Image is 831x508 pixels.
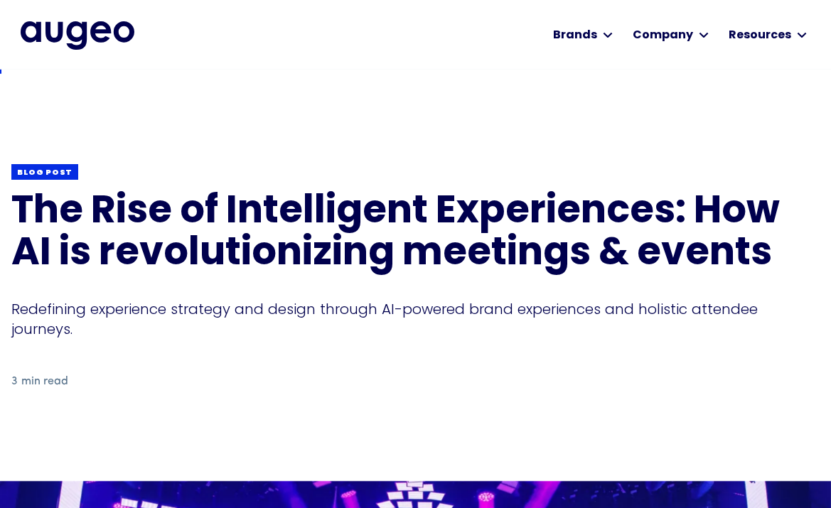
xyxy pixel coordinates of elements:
div: Brands [553,27,597,44]
div: Blog post [17,168,73,178]
div: Resources [729,27,791,44]
a: home [21,21,134,50]
div: min read [21,373,68,390]
h1: The Rise of Intelligent Experiences: How AI is revolutionizing meetings & events [11,192,820,276]
div: 3 [11,373,18,390]
img: Augeo's full logo in midnight blue. [21,21,134,50]
div: Redefining experience strategy and design through AI-powered brand experiences and holistic atten... [11,299,820,339]
div: Company [633,27,693,44]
